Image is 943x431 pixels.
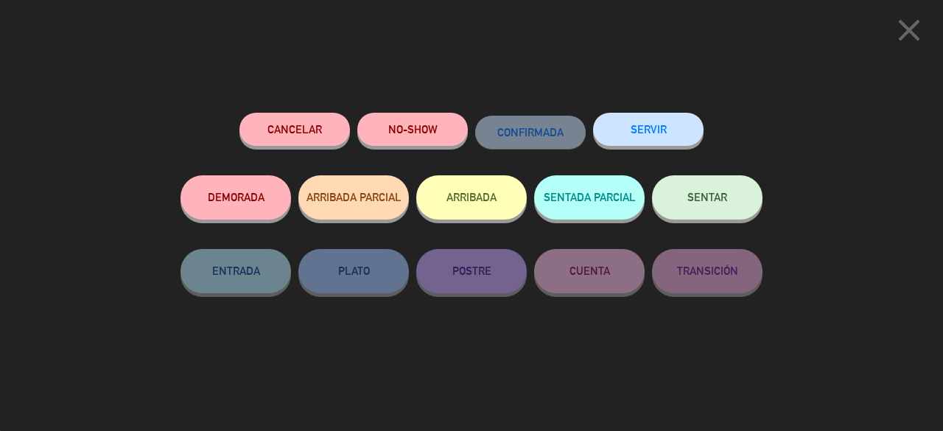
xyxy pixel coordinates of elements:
[298,175,409,220] button: ARRIBADA PARCIAL
[886,11,932,55] button: close
[687,191,727,203] span: SENTAR
[652,249,763,293] button: TRANSICIÓN
[416,175,527,220] button: ARRIBADA
[534,175,645,220] button: SENTADA PARCIAL
[357,113,468,146] button: NO-SHOW
[475,116,586,149] button: CONFIRMADA
[239,113,350,146] button: Cancelar
[298,249,409,293] button: PLATO
[534,249,645,293] button: CUENTA
[891,12,928,49] i: close
[593,113,704,146] button: SERVIR
[306,191,402,203] span: ARRIBADA PARCIAL
[416,249,527,293] button: POSTRE
[497,126,564,139] span: CONFIRMADA
[652,175,763,220] button: SENTAR
[180,249,291,293] button: ENTRADA
[180,175,291,220] button: DEMORADA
